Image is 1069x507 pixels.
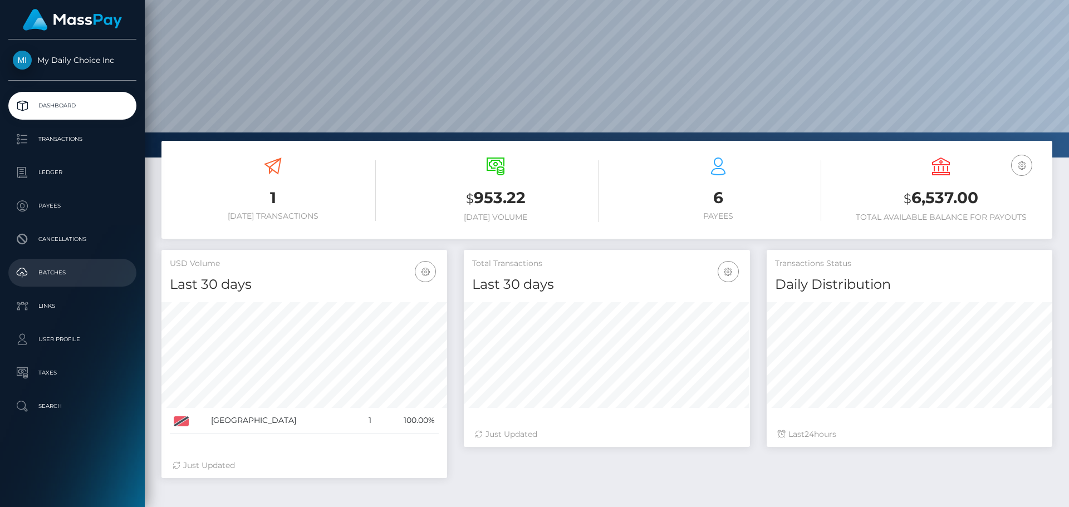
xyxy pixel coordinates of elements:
[393,187,599,210] h3: 953.22
[170,211,376,221] h6: [DATE] Transactions
[13,164,132,181] p: Ledger
[775,258,1044,269] h5: Transactions Status
[174,416,189,426] img: TT.png
[8,192,136,220] a: Payees
[8,359,136,387] a: Taxes
[13,398,132,415] p: Search
[8,92,136,120] a: Dashboard
[13,365,132,381] p: Taxes
[615,211,821,221] h6: Payees
[615,187,821,209] h3: 6
[904,191,911,206] small: $
[838,187,1044,210] h3: 6,537.00
[466,191,474,206] small: $
[173,460,436,471] div: Just Updated
[8,292,136,320] a: Links
[375,408,439,434] td: 100.00%
[13,298,132,314] p: Links
[8,159,136,186] a: Ledger
[805,429,814,439] span: 24
[393,213,599,222] h6: [DATE] Volume
[13,51,32,70] img: My Daily Choice Inc
[13,331,132,348] p: User Profile
[778,429,1041,440] div: Last hours
[13,97,132,114] p: Dashboard
[8,392,136,420] a: Search
[23,9,122,31] img: MassPay Logo
[472,258,741,269] h5: Total Transactions
[170,187,376,209] h3: 1
[170,275,439,294] h4: Last 30 days
[13,264,132,281] p: Batches
[13,231,132,248] p: Cancellations
[775,275,1044,294] h4: Daily Distribution
[8,55,136,65] span: My Daily Choice Inc
[207,408,359,434] td: [GEOGRAPHIC_DATA]
[472,275,741,294] h4: Last 30 days
[8,326,136,353] a: User Profile
[8,125,136,153] a: Transactions
[358,408,375,434] td: 1
[170,258,439,269] h5: USD Volume
[838,213,1044,222] h6: Total Available Balance for Payouts
[475,429,738,440] div: Just Updated
[13,198,132,214] p: Payees
[8,225,136,253] a: Cancellations
[13,131,132,147] p: Transactions
[8,259,136,287] a: Batches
